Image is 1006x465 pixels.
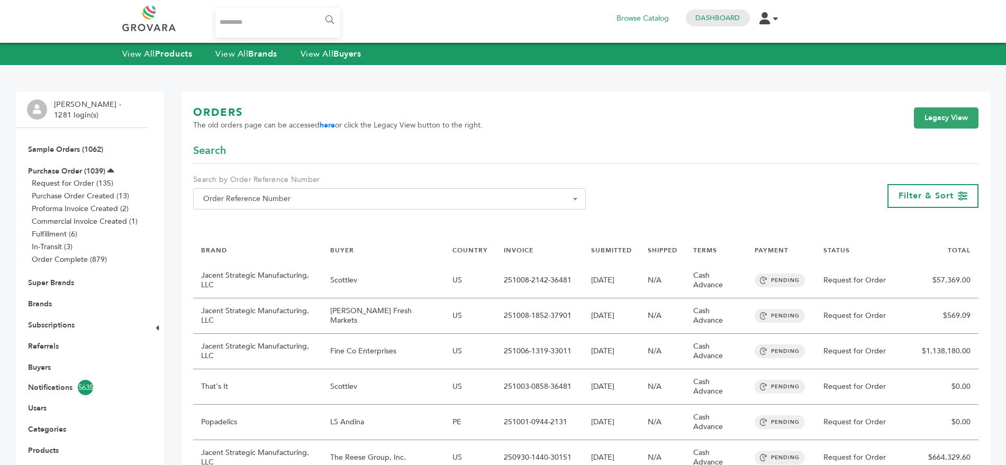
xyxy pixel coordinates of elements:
[695,13,740,23] a: Dashboard
[330,246,354,254] a: BUYER
[583,298,640,334] td: [DATE]
[685,298,747,334] td: Cash Advance
[948,246,971,254] a: TOTAL
[28,424,66,434] a: Categories
[583,369,640,405] td: [DATE]
[322,405,445,440] td: LS Andina
[496,334,583,369] td: 251006-1319-33011
[28,380,136,395] a: Notifications5635
[215,48,277,60] a: View AllBrands
[32,191,129,201] a: Purchase Order Created (13)
[815,369,914,405] td: Request for Order
[583,334,640,369] td: [DATE]
[755,344,805,358] span: PENDING
[914,298,978,334] td: $569.09
[693,246,717,254] a: TERMS
[914,263,978,298] td: $57,369.00
[914,107,978,129] a: Legacy View
[155,48,192,60] strong: Products
[78,380,93,395] span: 5635
[28,144,103,154] a: Sample Orders (1062)
[815,263,914,298] td: Request for Order
[640,298,685,334] td: N/A
[193,188,586,209] span: Order Reference Number
[27,99,47,120] img: profile.png
[496,298,583,334] td: 251008-1852-37901
[32,204,129,214] a: Proforma Invoice Created (2)
[122,48,193,60] a: View AllProducts
[685,369,747,405] td: Cash Advance
[445,263,496,298] td: US
[28,320,75,330] a: Subscriptions
[333,48,361,60] strong: Buyers
[32,242,72,252] a: In-Transit (3)
[28,362,51,372] a: Buyers
[583,263,640,298] td: [DATE]
[201,246,227,254] a: BRAND
[320,120,335,130] a: here
[899,190,954,202] span: Filter & Sort
[32,229,77,239] a: Fulfillment (6)
[617,13,669,24] a: Browse Catalog
[685,405,747,440] td: Cash Advance
[445,334,496,369] td: US
[193,143,226,158] span: Search
[914,405,978,440] td: $0.00
[32,216,138,226] a: Commercial Invoice Created (1)
[215,8,341,38] input: Search...
[496,369,583,405] td: 251003-0858-36481
[248,48,277,60] strong: Brands
[640,334,685,369] td: N/A
[193,298,322,334] td: Jacent Strategic Manufacturing, LLC
[755,309,805,323] span: PENDING
[193,263,322,298] td: Jacent Strategic Manufacturing, LLC
[445,405,496,440] td: PE
[28,341,59,351] a: Referrals
[32,254,107,265] a: Order Complete (879)
[445,369,496,405] td: US
[28,445,59,455] a: Products
[755,246,789,254] a: PAYMENT
[685,334,747,369] td: Cash Advance
[504,246,533,254] a: INVOICE
[322,369,445,405] td: Scottlev
[301,48,361,60] a: View AllBuyers
[823,246,850,254] a: STATUS
[640,369,685,405] td: N/A
[193,334,322,369] td: Jacent Strategic Manufacturing, LLC
[755,380,805,394] span: PENDING
[914,334,978,369] td: $1,138,180.00
[640,263,685,298] td: N/A
[583,405,640,440] td: [DATE]
[815,298,914,334] td: Request for Order
[591,246,632,254] a: SUBMITTED
[755,415,805,429] span: PENDING
[496,405,583,440] td: 251001-0944-2131
[28,278,74,288] a: Super Brands
[193,105,483,120] h1: ORDERS
[496,263,583,298] td: 251008-2142-36481
[32,178,113,188] a: Request for Order (135)
[648,246,677,254] a: SHIPPED
[199,192,580,206] span: Order Reference Number
[322,298,445,334] td: [PERSON_NAME] Fresh Markets
[28,299,52,309] a: Brands
[640,405,685,440] td: N/A
[322,334,445,369] td: Fine Co Enterprises
[755,451,805,464] span: PENDING
[914,369,978,405] td: $0.00
[445,298,496,334] td: US
[755,273,805,287] span: PENDING
[685,263,747,298] td: Cash Advance
[322,263,445,298] td: Scottlev
[28,166,105,176] a: Purchase Order (1039)
[193,369,322,405] td: That's It
[193,175,586,185] label: Search by Order Reference Number
[193,405,322,440] td: Popadelics
[54,99,124,120] li: [PERSON_NAME] - 1281 login(s)
[815,405,914,440] td: Request for Order
[28,403,47,413] a: Users
[452,246,488,254] a: COUNTRY
[193,120,483,131] span: The old orders page can be accessed or click the Legacy View button to the right.
[815,334,914,369] td: Request for Order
